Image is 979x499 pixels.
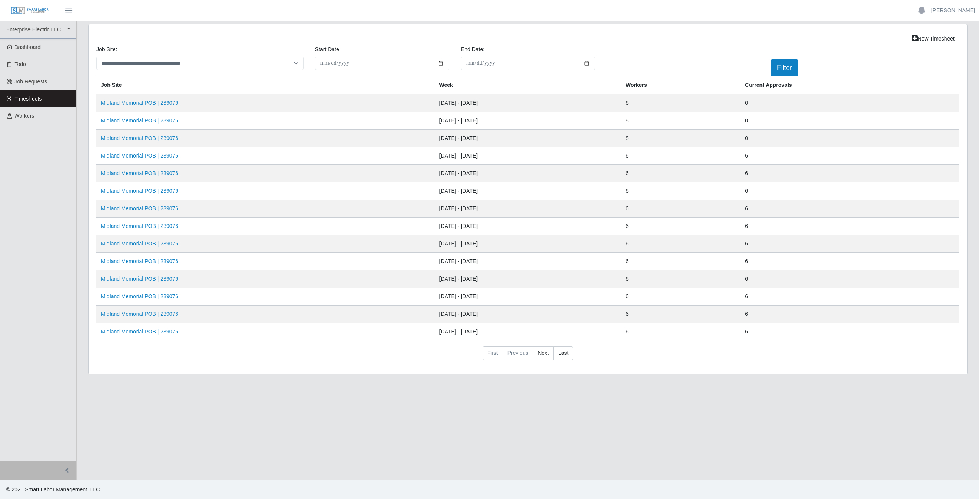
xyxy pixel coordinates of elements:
[15,61,26,67] span: Todo
[740,130,959,147] td: 0
[621,165,740,182] td: 6
[740,147,959,165] td: 6
[11,7,49,15] img: SLM Logo
[315,46,341,54] label: Start Date:
[740,235,959,253] td: 6
[435,182,621,200] td: [DATE] - [DATE]
[621,253,740,270] td: 6
[101,100,178,106] a: Midland Memorial POB | 239076
[435,288,621,306] td: [DATE] - [DATE]
[740,76,959,94] th: Current Approvals
[96,46,117,54] label: job site:
[101,328,178,335] a: Midland Memorial POB | 239076
[621,147,740,165] td: 6
[101,276,178,282] a: Midland Memorial POB | 239076
[621,182,740,200] td: 6
[435,112,621,130] td: [DATE] - [DATE]
[15,78,47,85] span: Job Requests
[621,94,740,112] td: 6
[101,188,178,194] a: Midland Memorial POB | 239076
[740,253,959,270] td: 6
[621,288,740,306] td: 6
[931,7,975,15] a: [PERSON_NAME]
[15,96,42,102] span: Timesheets
[621,306,740,323] td: 6
[461,46,485,54] label: End Date:
[101,205,178,211] a: Midland Memorial POB | 239076
[621,235,740,253] td: 6
[435,147,621,165] td: [DATE] - [DATE]
[435,200,621,218] td: [DATE] - [DATE]
[740,288,959,306] td: 6
[435,218,621,235] td: [DATE] - [DATE]
[101,135,178,141] a: Midland Memorial POB | 239076
[740,94,959,112] td: 0
[553,346,573,360] a: Last
[621,112,740,130] td: 8
[6,486,100,492] span: © 2025 Smart Labor Management, LLC
[101,170,178,176] a: Midland Memorial POB | 239076
[740,112,959,130] td: 0
[96,346,959,366] nav: pagination
[621,270,740,288] td: 6
[621,130,740,147] td: 8
[435,76,621,94] th: Week
[101,258,178,264] a: Midland Memorial POB | 239076
[101,153,178,159] a: Midland Memorial POB | 239076
[435,130,621,147] td: [DATE] - [DATE]
[96,76,435,94] th: job site
[435,270,621,288] td: [DATE] - [DATE]
[621,76,740,94] th: Workers
[101,311,178,317] a: Midland Memorial POB | 239076
[740,182,959,200] td: 6
[435,235,621,253] td: [DATE] - [DATE]
[101,241,178,247] a: Midland Memorial POB | 239076
[740,306,959,323] td: 6
[101,293,178,299] a: Midland Memorial POB | 239076
[740,323,959,341] td: 6
[621,200,740,218] td: 6
[740,165,959,182] td: 6
[740,270,959,288] td: 6
[740,218,959,235] td: 6
[435,306,621,323] td: [DATE] - [DATE]
[15,44,41,50] span: Dashboard
[435,94,621,112] td: [DATE] - [DATE]
[907,32,959,46] a: New Timesheet
[435,165,621,182] td: [DATE] - [DATE]
[101,117,178,124] a: Midland Memorial POB | 239076
[15,113,34,119] span: Workers
[621,218,740,235] td: 6
[771,59,798,76] button: Filter
[435,253,621,270] td: [DATE] - [DATE]
[435,323,621,341] td: [DATE] - [DATE]
[621,323,740,341] td: 6
[101,223,178,229] a: Midland Memorial POB | 239076
[533,346,554,360] a: Next
[740,200,959,218] td: 6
